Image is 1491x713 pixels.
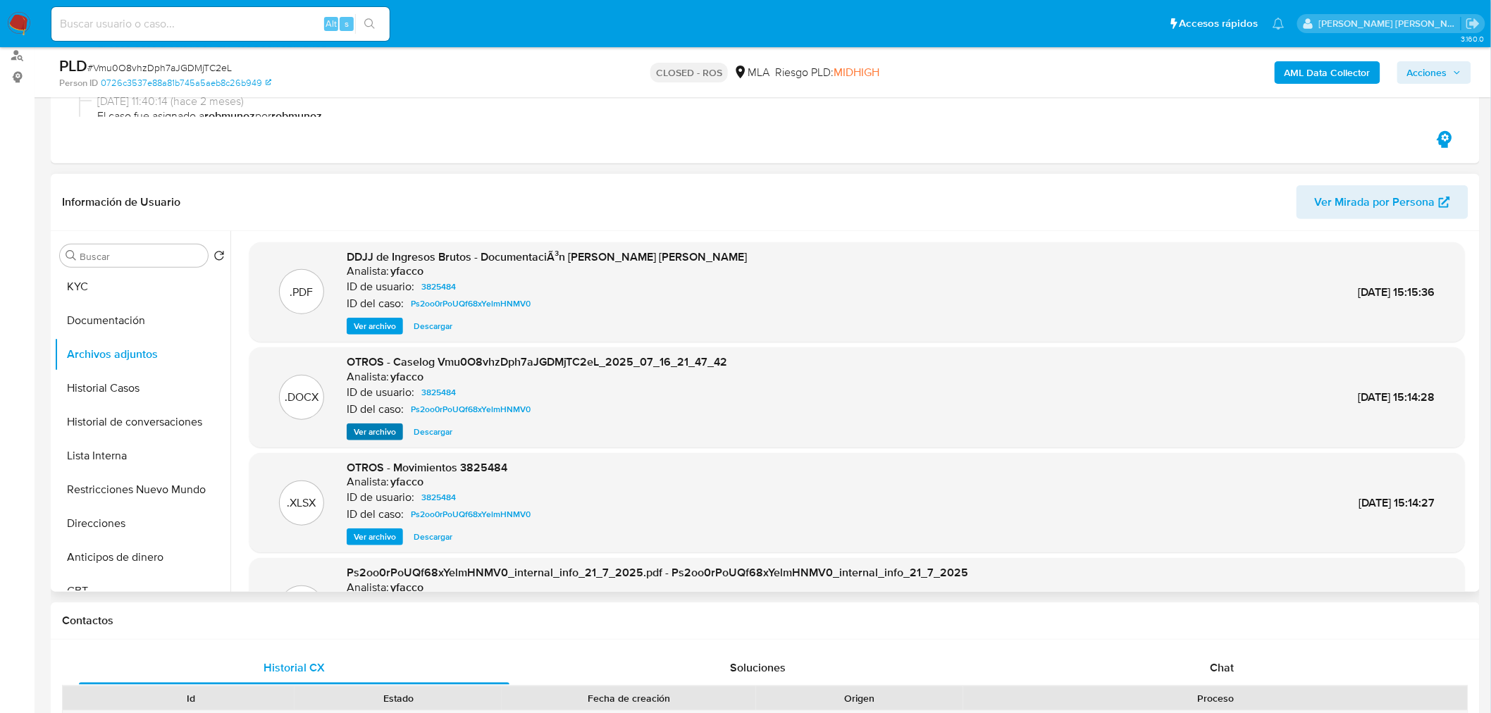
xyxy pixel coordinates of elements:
[347,459,507,476] span: OTROS - Movimientos 3825484
[54,507,230,540] button: Direcciones
[1285,61,1371,84] b: AML Data Collector
[54,540,230,574] button: Anticipos de dinero
[416,489,462,506] a: 3825484
[731,659,786,676] span: Soluciones
[54,473,230,507] button: Restricciones Nuevo Mundo
[414,319,452,333] span: Descargar
[405,295,536,312] a: Ps2oo0rPoUQf68xYelmHNMV0
[62,614,1468,628] h1: Contactos
[1397,61,1471,84] button: Acciones
[1466,16,1480,31] a: Salir
[1359,284,1435,300] span: [DATE] 15:15:36
[421,384,456,401] span: 3825484
[285,390,318,405] p: .DOCX
[416,384,462,401] a: 3825484
[214,250,225,266] button: Volver al orden por defecto
[347,528,403,545] button: Ver archivo
[290,285,314,300] p: .PDF
[347,564,968,581] span: Ps2oo0rPoUQf68xYelmHNMV0_internal_info_21_7_2025.pdf - Ps2oo0rPoUQf68xYelmHNMV0_internal_info_21_...
[390,475,423,489] h6: yfacco
[354,425,396,439] span: Ver archivo
[1211,659,1235,676] span: Chat
[411,401,531,418] span: Ps2oo0rPoUQf68xYelmHNMV0
[1273,18,1285,30] a: Notificaciones
[347,280,414,294] p: ID de usuario:
[347,507,404,521] p: ID del caso:
[390,264,423,278] h6: yfacco
[347,318,403,335] button: Ver archivo
[1315,185,1435,219] span: Ver Mirada por Persona
[304,691,492,705] div: Estado
[1180,16,1258,31] span: Accesos rápidos
[54,439,230,473] button: Lista Interna
[347,490,414,504] p: ID de usuario:
[354,319,396,333] span: Ver archivo
[347,354,727,370] span: OTROS - Caselog Vmu0O8vhzDph7aJGDMjTC2eL_2025_07_16_21_47_42
[1359,495,1435,511] span: [DATE] 15:14:27
[66,250,77,261] button: Buscar
[59,54,87,77] b: PLD
[347,249,747,265] span: DDJJ de Ingresos Brutos - DocumentaciÃ³n [PERSON_NAME] [PERSON_NAME]
[775,65,879,80] span: Riesgo PLD:
[407,318,459,335] button: Descargar
[87,61,232,75] span: # Vmu0O8vhzDph7aJGDMjTC2eL
[354,530,396,544] span: Ver archivo
[512,691,746,705] div: Fecha de creación
[80,250,202,263] input: Buscar
[1407,61,1447,84] span: Acciones
[405,401,536,418] a: Ps2oo0rPoUQf68xYelmHNMV0
[766,691,953,705] div: Origen
[834,64,879,80] span: MIDHIGH
[405,506,536,523] a: Ps2oo0rPoUQf68xYelmHNMV0
[51,15,390,33] input: Buscar usuario o caso...
[62,195,180,209] h1: Información de Usuario
[414,530,452,544] span: Descargar
[1275,61,1380,84] button: AML Data Collector
[650,63,728,82] p: CLOSED - ROS
[347,385,414,399] p: ID de usuario:
[1359,389,1435,405] span: [DATE] 15:14:28
[411,506,531,523] span: Ps2oo0rPoUQf68xYelmHNMV0
[287,495,316,511] p: .XLSX
[54,337,230,371] button: Archivos adjuntos
[347,297,404,311] p: ID del caso:
[416,278,462,295] a: 3825484
[407,423,459,440] button: Descargar
[421,278,456,295] span: 3825484
[407,528,459,545] button: Descargar
[54,270,230,304] button: KYC
[1319,17,1461,30] p: roberto.munoz@mercadolibre.com
[101,77,271,89] a: 0726c3537e88a81b745a5aeb8c26b949
[411,295,531,312] span: Ps2oo0rPoUQf68xYelmHNMV0
[54,574,230,608] button: CBT
[734,65,769,80] div: MLA
[97,691,285,705] div: Id
[390,581,423,595] h6: yfacco
[347,475,389,489] p: Analista:
[54,371,230,405] button: Historial Casos
[347,370,389,384] p: Analista:
[326,17,337,30] span: Alt
[54,304,230,337] button: Documentación
[347,264,389,278] p: Analista:
[347,581,389,595] p: Analista:
[414,425,452,439] span: Descargar
[264,659,325,676] span: Historial CX
[1297,185,1468,219] button: Ver Mirada por Persona
[421,489,456,506] span: 3825484
[355,14,384,34] button: search-icon
[54,405,230,439] button: Historial de conversaciones
[973,691,1458,705] div: Proceso
[390,370,423,384] h6: yfacco
[347,402,404,416] p: ID del caso:
[345,17,349,30] span: s
[347,423,403,440] button: Ver archivo
[1461,33,1484,44] span: 3.160.0
[59,77,98,89] b: Person ID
